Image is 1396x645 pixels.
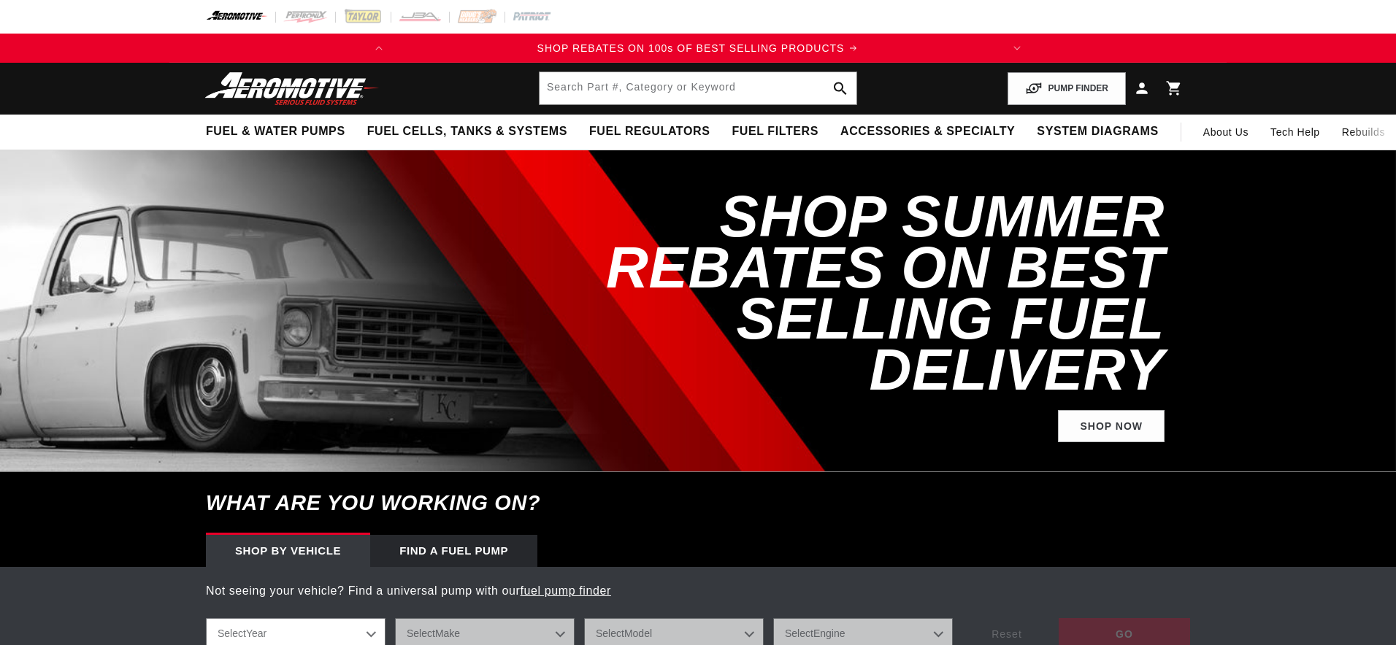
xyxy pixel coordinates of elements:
a: Shop Now [1058,410,1165,443]
h6: What are you working on? [169,472,1227,534]
span: System Diagrams [1037,124,1158,139]
div: Shop by vehicle [206,535,370,567]
summary: Fuel Filters [721,115,829,149]
slideshow-component: Translation missing: en.sections.announcements.announcement_bar [169,34,1227,63]
a: fuel pump finder [521,584,611,597]
summary: Rebuilds [1331,115,1396,150]
a: About Us [1192,115,1259,150]
button: Translation missing: en.sections.announcements.previous_announcement [364,34,394,63]
button: search button [824,72,856,104]
h2: SHOP SUMMER REBATES ON BEST SELLING FUEL DELIVERY [540,191,1165,395]
div: Announcement [394,40,1002,56]
span: SHOP REBATES ON 100s OF BEST SELLING PRODUCTS [537,42,845,54]
span: Accessories & Specialty [840,124,1015,139]
summary: Accessories & Specialty [829,115,1026,149]
span: Fuel & Water Pumps [206,124,345,139]
summary: Fuel Cells, Tanks & Systems [356,115,578,149]
a: SHOP REBATES ON 100s OF BEST SELLING PRODUCTS [394,40,1002,56]
div: 1 of 2 [394,40,1002,56]
p: Not seeing your vehicle? Find a universal pump with our [206,582,1190,600]
span: Tech Help [1270,124,1320,140]
summary: Tech Help [1259,115,1331,150]
span: About Us [1203,126,1249,138]
span: Fuel Regulators [589,124,710,139]
summary: Fuel & Water Pumps [195,115,356,149]
div: Find a Fuel Pump [370,535,537,567]
span: Fuel Cells, Tanks & Systems [367,124,567,139]
summary: Fuel Regulators [578,115,721,149]
input: Search by Part Number, Category or Keyword [540,72,856,104]
span: Rebuilds [1342,124,1385,140]
button: Translation missing: en.sections.announcements.next_announcement [1002,34,1032,63]
img: Aeromotive [201,72,383,106]
button: PUMP FINDER [1008,72,1126,105]
span: Fuel Filters [732,124,818,139]
summary: System Diagrams [1026,115,1169,149]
